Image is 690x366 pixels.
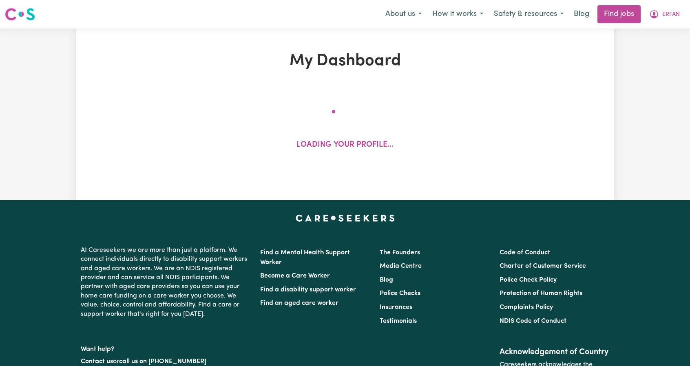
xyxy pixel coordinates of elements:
[569,5,594,23] a: Blog
[500,304,553,311] a: Complaints Policy
[380,249,420,256] a: The Founders
[81,358,113,365] a: Contact us
[380,318,417,324] a: Testimonials
[489,6,569,23] button: Safety & resources
[500,263,586,269] a: Charter of Customer Service
[5,7,35,22] img: Careseekers logo
[380,290,420,297] a: Police Checks
[597,5,641,23] a: Find jobs
[380,304,412,311] a: Insurances
[260,273,330,279] a: Become a Care Worker
[644,6,685,23] button: My Account
[500,290,582,297] a: Protection of Human Rights
[427,6,489,23] button: How it works
[260,300,338,306] a: Find an aged care worker
[5,5,35,24] a: Careseekers logo
[380,277,393,283] a: Blog
[657,333,683,359] iframe: Button to launch messaging window
[380,6,427,23] button: About us
[81,342,250,354] p: Want help?
[500,347,609,357] h2: Acknowledgement of Country
[170,51,520,71] h1: My Dashboard
[500,277,557,283] a: Police Check Policy
[500,249,550,256] a: Code of Conduct
[296,215,395,221] a: Careseekers home page
[81,243,250,322] p: At Careseekers we are more than just a platform. We connect individuals directly to disability su...
[615,314,631,330] iframe: Close message
[296,139,394,151] p: Loading your profile...
[500,318,566,324] a: NDIS Code of Conduct
[260,287,356,293] a: Find a disability support worker
[260,249,350,266] a: Find a Mental Health Support Worker
[119,358,206,365] a: call us on [PHONE_NUMBER]
[380,263,422,269] a: Media Centre
[662,10,680,19] span: ERFAN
